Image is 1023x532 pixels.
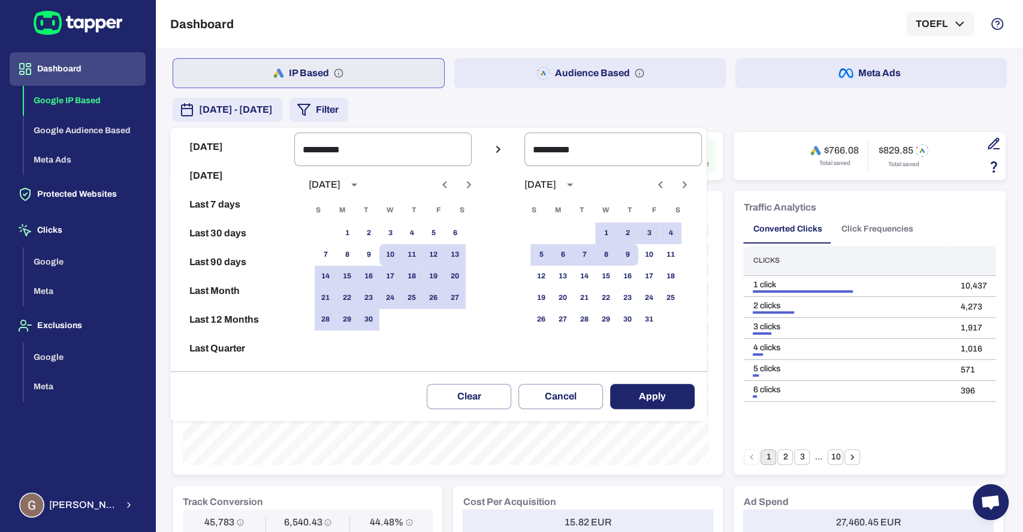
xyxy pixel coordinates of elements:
button: 18 [401,266,423,287]
button: 29 [595,309,617,330]
button: 30 [358,309,379,330]
button: 12 [423,244,444,266]
span: Monday [547,199,569,223]
span: Saturday [451,199,473,223]
button: 18 [660,266,681,287]
button: 13 [444,244,466,266]
button: 14 [574,266,595,287]
button: 17 [379,266,401,287]
span: Thursday [619,199,641,223]
div: [DATE] [309,179,340,191]
button: 24 [379,287,401,309]
button: Last Month [175,276,289,305]
button: Last 7 days [175,190,289,219]
button: 15 [595,266,617,287]
button: Next month [674,175,695,195]
button: 4 [401,223,423,244]
button: 27 [552,309,574,330]
div: Open chat [973,484,1009,520]
button: 24 [638,287,660,309]
button: [DATE] [175,161,289,190]
button: 20 [444,266,466,287]
span: Monday [331,199,353,223]
button: Cancel [518,384,603,409]
button: 22 [336,287,358,309]
button: 7 [574,244,595,266]
button: 9 [358,244,379,266]
button: 6 [552,244,574,266]
button: 26 [423,287,444,309]
button: 17 [638,266,660,287]
button: 5 [423,223,444,244]
button: 21 [574,287,595,309]
button: 19 [423,266,444,287]
button: 29 [336,309,358,330]
button: 11 [401,244,423,266]
button: 23 [617,287,638,309]
button: 4 [660,223,681,244]
button: 15 [336,266,358,287]
button: 30 [617,309,638,330]
button: Last 90 days [175,248,289,276]
button: 23 [358,287,379,309]
button: 31 [638,309,660,330]
button: 9 [617,244,638,266]
button: 12 [530,266,552,287]
button: 3 [638,223,660,244]
button: 28 [315,309,336,330]
button: 22 [595,287,617,309]
span: Friday [427,199,449,223]
button: 28 [574,309,595,330]
button: 16 [617,266,638,287]
button: 6 [444,223,466,244]
button: 21 [315,287,336,309]
button: 11 [660,244,681,266]
span: Friday [643,199,665,223]
button: 3 [379,223,401,244]
button: Clear [427,384,511,409]
span: Sunday [307,199,329,223]
button: calendar view is open, switch to year view [560,175,580,195]
button: 20 [552,287,574,309]
span: Wednesday [595,199,617,223]
button: Last 30 days [175,219,289,248]
button: 1 [336,223,358,244]
button: 27 [444,287,466,309]
button: Last 12 Months [175,305,289,334]
button: 10 [638,244,660,266]
button: Next month [458,175,479,195]
button: Previous month [650,175,671,195]
button: 8 [595,244,617,266]
button: Apply [610,384,695,409]
button: calendar view is open, switch to year view [344,175,364,195]
button: Last Quarter [175,334,289,363]
button: 25 [401,287,423,309]
div: [DATE] [524,179,556,191]
button: 16 [358,266,379,287]
span: Tuesday [571,199,593,223]
button: 8 [336,244,358,266]
button: 14 [315,266,336,287]
button: Reset [175,363,289,392]
button: Previous month [434,175,455,195]
span: Wednesday [379,199,401,223]
button: 2 [617,223,638,244]
span: Sunday [523,199,545,223]
button: 26 [530,309,552,330]
button: 5 [530,244,552,266]
button: 19 [530,287,552,309]
button: 1 [595,223,617,244]
span: Tuesday [355,199,377,223]
button: 2 [358,223,379,244]
span: Saturday [667,199,689,223]
button: 7 [315,244,336,266]
button: 10 [379,244,401,266]
button: 25 [660,287,681,309]
button: [DATE] [175,133,289,161]
button: 13 [552,266,574,287]
span: Thursday [403,199,425,223]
